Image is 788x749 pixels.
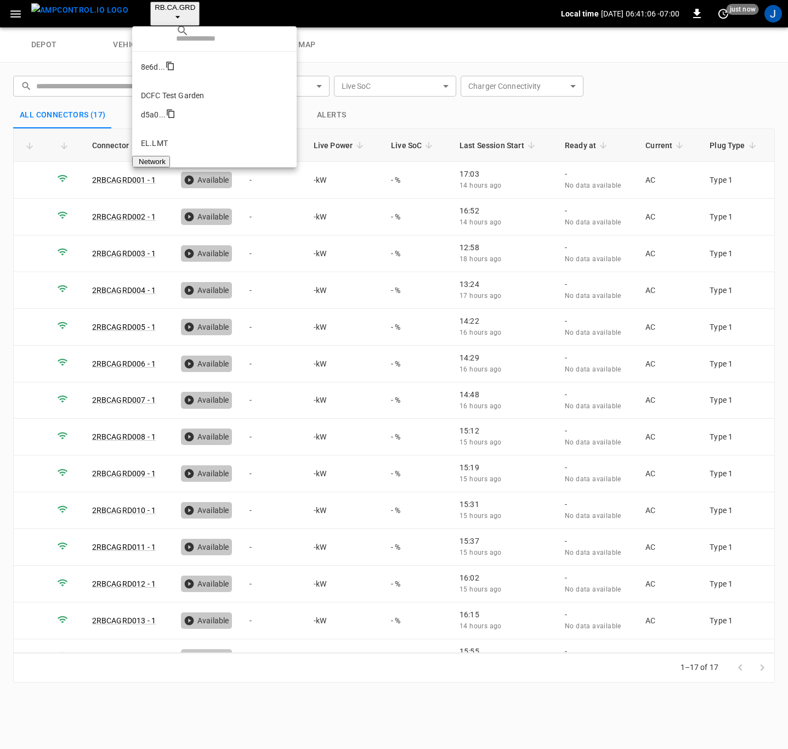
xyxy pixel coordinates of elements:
div: copy [165,61,175,74]
div: 8e6d ... [141,61,165,72]
div: d5a0 ... [141,109,166,120]
button: Network [132,156,170,167]
p: DCFC Test Garden [141,90,288,101]
p: EL.LMT [141,138,288,149]
div: copy [166,109,175,121]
